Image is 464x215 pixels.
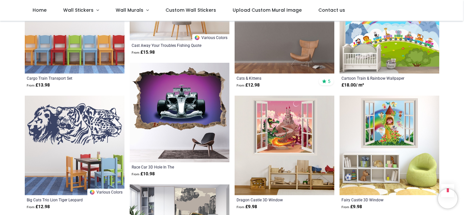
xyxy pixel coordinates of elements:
[27,205,35,209] span: From
[116,7,143,13] span: Wall Murals
[237,75,313,81] a: Cats & Kittens
[63,7,94,13] span: Wall Stickers
[27,84,35,87] span: From
[438,189,457,208] iframe: Brevo live chat
[341,197,418,202] a: Fairy Castle 3D Window
[237,82,260,88] strong: £ 12.98
[340,7,439,74] img: Cartoon Train & Rainbow Wall Mural Wallpaper
[235,96,334,195] img: Dragon Castle 3D Window Wall Sticker
[340,96,439,195] img: Fairy Castle 3D Window Wall Sticker
[328,78,330,84] span: 5
[318,7,345,13] span: Contact us
[132,164,208,169] a: Race Car 3D Hole In The
[25,96,124,195] img: Big Cats Trio Lion Tiger Leopard Wall Sticker
[237,205,244,209] span: From
[192,34,229,41] a: Various Colors
[27,204,50,210] strong: £ 12.98
[27,82,50,88] strong: £ 13.98
[341,205,349,209] span: From
[27,75,103,81] a: Cargo Train Transport Set
[194,35,200,41] img: Color Wheel
[132,51,139,54] span: From
[341,204,362,210] strong: £ 9.98
[132,172,139,176] span: From
[166,7,216,13] span: Custom Wall Stickers
[132,171,155,177] strong: £ 10.98
[27,197,103,202] a: Big Cats Trio Lion Tiger Leopard
[233,7,302,13] span: Upload Custom Mural Image
[341,82,364,88] strong: £ 18.00 / m²
[130,63,229,162] img: Race Car 3D Hole In The Wall Sticker
[87,189,124,195] a: Various Colors
[89,189,95,195] img: Color Wheel
[237,197,313,202] a: Dragon Castle 3D Window
[237,204,257,210] strong: £ 9.98
[33,7,47,13] span: Home
[341,75,418,81] a: Cartoon Train & Rainbow Wallpaper
[132,49,155,56] strong: £ 15.98
[237,84,244,87] span: From
[132,43,208,48] a: Cast Away Your Troubles Fishing Quote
